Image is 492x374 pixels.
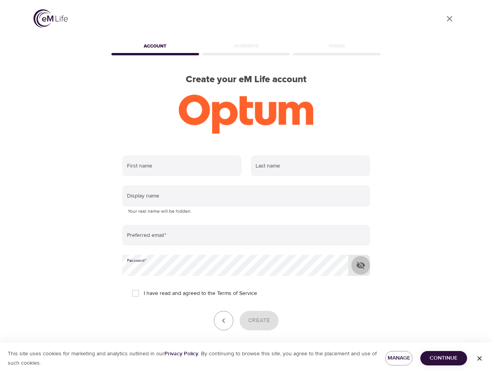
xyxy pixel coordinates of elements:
span: I have read and agreed to the [144,289,257,298]
p: Your real name will be hidden. [128,208,365,215]
a: close [440,9,459,28]
span: Manage [391,353,406,363]
img: Optum-logo-ora-RGB.png [179,95,313,134]
button: Continue [420,351,467,365]
a: Privacy Policy [164,350,198,357]
h2: Create your eM Life account [110,74,383,85]
span: Continue [427,353,461,363]
a: Terms of Service [217,289,257,298]
button: Manage [385,351,413,365]
img: logo [34,9,68,28]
